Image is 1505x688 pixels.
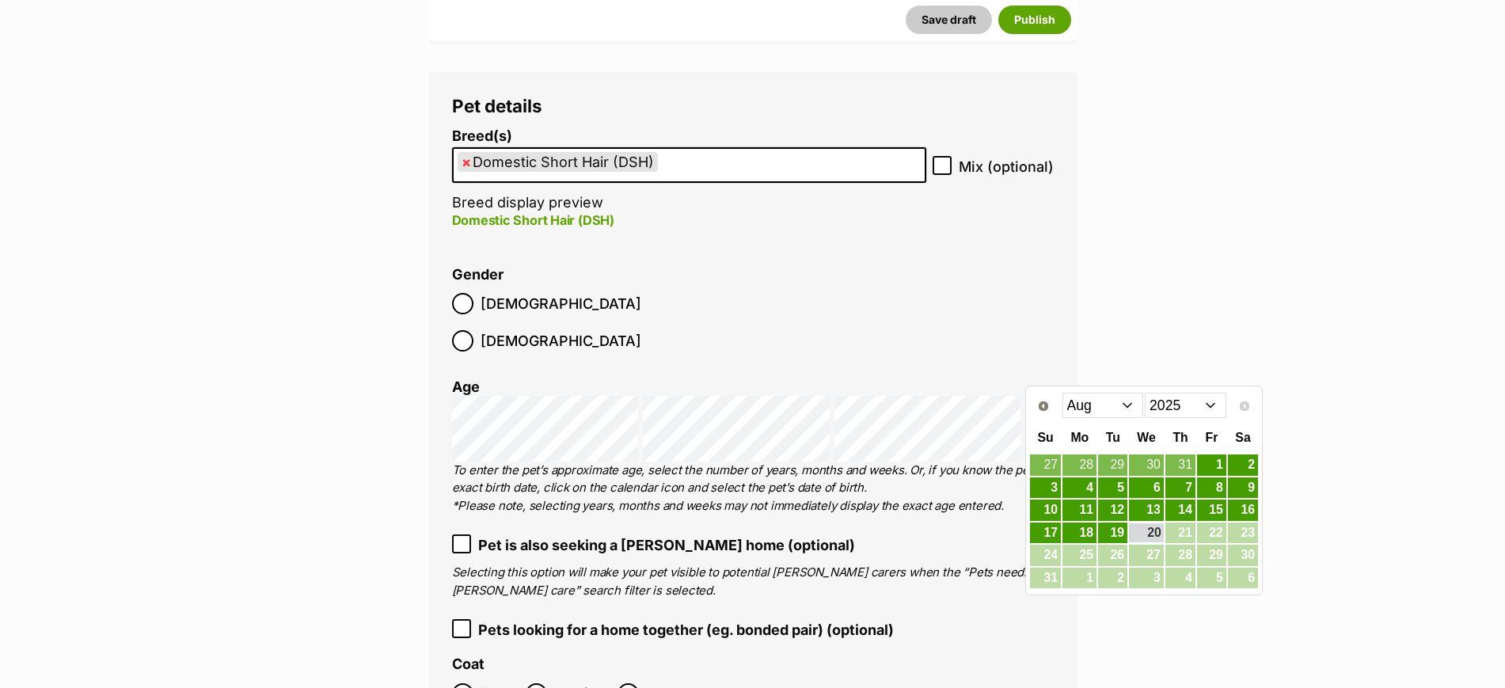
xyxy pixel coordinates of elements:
[1062,454,1096,476] a: 28
[481,330,641,352] span: [DEMOGRAPHIC_DATA]
[1030,477,1061,499] a: 3
[1206,431,1218,444] span: Friday
[1038,431,1054,444] span: Sunday
[1235,431,1250,444] span: Saturday
[458,152,658,172] li: Domestic Short Hair (DSH)
[1030,545,1061,566] span: 24
[1165,568,1195,589] span: 4
[452,95,542,116] span: Pet details
[1228,500,1258,521] a: 16
[1037,400,1050,412] span: Prev
[452,656,485,673] label: Coat
[1030,568,1061,589] span: 31
[1228,568,1258,589] span: 6
[1197,454,1226,476] a: 1
[452,211,926,230] p: Domestic Short Hair (DSH)
[1098,523,1127,544] a: 19
[1062,545,1096,566] span: 25
[1030,500,1061,521] a: 10
[1197,500,1226,521] a: 15
[1031,393,1056,419] a: Prev
[1165,500,1195,521] a: 14
[959,156,1054,177] span: Mix (optional)
[1165,477,1195,499] a: 7
[1228,477,1258,499] a: 9
[1137,431,1155,444] span: Wednesday
[1106,431,1120,444] span: Tuesday
[1098,568,1127,589] span: 2
[1129,568,1164,589] span: 3
[452,128,926,145] label: Breed(s)
[1129,477,1164,499] a: 6
[1129,523,1164,543] a: 20
[1165,454,1195,476] a: 31
[481,293,641,314] span: [DEMOGRAPHIC_DATA]
[1030,454,1061,476] a: 27
[1098,477,1127,499] a: 5
[1197,568,1226,589] span: 5
[452,378,480,395] label: Age
[1030,523,1061,544] a: 17
[1228,454,1258,476] a: 2
[452,564,1054,599] p: Selecting this option will make your pet visible to potential [PERSON_NAME] carers when the “Pets...
[452,462,1054,515] p: To enter the pet’s approximate age, select the number of years, months and weeks. Or, if you know...
[1062,568,1096,589] span: 1
[998,6,1071,34] button: Publish
[1197,545,1226,566] span: 29
[906,6,992,34] button: Save draft
[1228,545,1258,566] span: 30
[1232,393,1257,419] a: Next
[1062,523,1096,544] a: 18
[452,128,926,246] li: Breed display preview
[1197,523,1226,544] span: 22
[1129,454,1164,476] a: 30
[1062,477,1096,499] a: 4
[1165,545,1195,566] span: 28
[1238,400,1251,412] span: Next
[1098,500,1127,521] a: 12
[1129,500,1164,521] a: 13
[1165,523,1195,544] span: 21
[1172,431,1188,444] span: Thursday
[1228,523,1258,544] span: 23
[478,619,894,640] span: Pets looking for a home together (eg. bonded pair) (optional)
[1098,454,1127,476] a: 29
[478,534,855,556] span: Pet is also seeking a [PERSON_NAME] home (optional)
[1098,545,1127,566] span: 26
[1070,431,1089,444] span: Monday
[1197,477,1226,499] a: 8
[452,267,504,283] label: Gender
[462,152,471,172] span: ×
[1129,545,1164,566] span: 27
[1062,500,1096,521] a: 11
